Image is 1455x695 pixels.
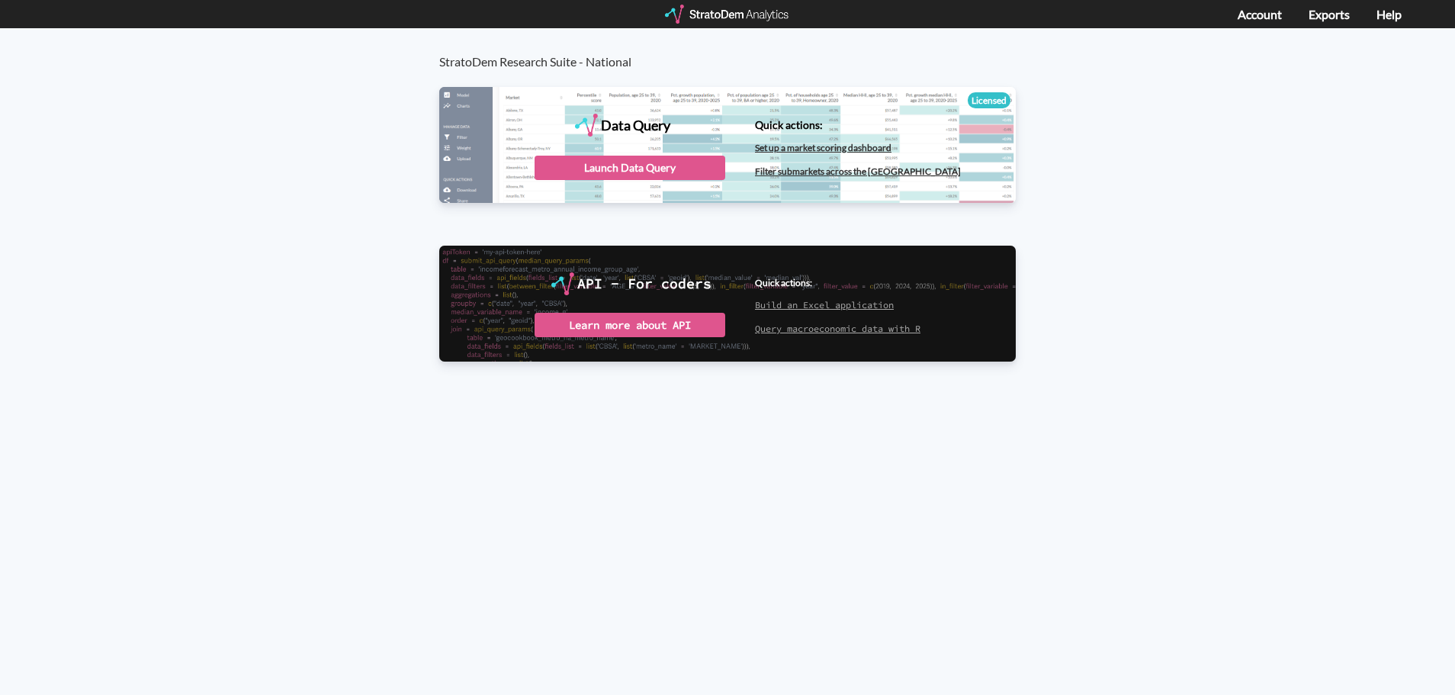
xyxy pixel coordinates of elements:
a: Exports [1309,7,1350,21]
div: Licensed [968,92,1010,108]
div: Learn more about API [535,313,725,337]
a: Build an Excel application [755,299,894,310]
div: Data Query [601,114,670,137]
a: Help [1376,7,1402,21]
h3: StratoDem Research Suite - National [439,28,1032,69]
a: Set up a market scoring dashboard [755,142,891,153]
h4: Quick actions: [755,278,920,288]
a: Filter submarkets across the [GEOGRAPHIC_DATA] [755,166,961,177]
a: Query macroeconomic data with R [755,323,920,334]
div: API - For coders [577,272,711,295]
a: Account [1238,7,1282,21]
h4: Quick actions: [755,119,961,130]
div: Launch Data Query [535,156,725,180]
